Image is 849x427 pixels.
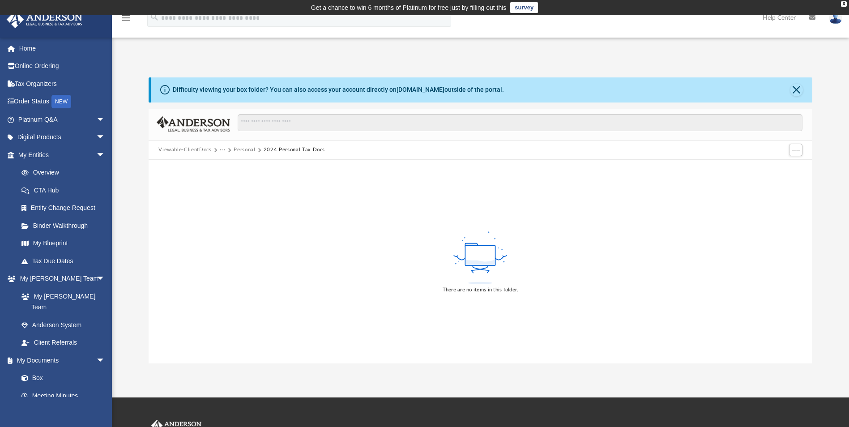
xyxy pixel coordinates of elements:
[149,12,159,22] i: search
[13,199,119,217] a: Entity Change Request
[6,39,119,57] a: Home
[13,217,119,235] a: Binder Walkthrough
[220,146,226,154] button: ···
[173,85,504,94] div: Difficulty viewing your box folder? You can also access your account directly on outside of the p...
[510,2,538,13] a: survey
[264,146,325,154] button: 2024 Personal Tax Docs
[121,13,132,23] i: menu
[13,387,114,405] a: Meeting Minutes
[443,286,519,294] div: There are no items in this folder.
[13,235,114,252] a: My Blueprint
[397,86,444,93] a: [DOMAIN_NAME]
[158,146,211,154] button: Viewable-ClientDocs
[13,334,114,352] a: Client Referrals
[829,11,842,24] img: User Pic
[6,128,119,146] a: Digital Productsarrow_drop_down
[6,270,114,288] a: My [PERSON_NAME] Teamarrow_drop_down
[6,75,119,93] a: Tax Organizers
[311,2,507,13] div: Get a chance to win 6 months of Platinum for free just by filling out this
[13,252,119,270] a: Tax Due Dates
[13,164,119,182] a: Overview
[790,84,803,96] button: Close
[4,11,85,28] img: Anderson Advisors Platinum Portal
[96,270,114,288] span: arrow_drop_down
[234,146,255,154] button: Personal
[13,181,119,199] a: CTA Hub
[841,1,847,7] div: close
[6,111,119,128] a: Platinum Q&Aarrow_drop_down
[96,111,114,129] span: arrow_drop_down
[51,95,71,108] div: NEW
[96,351,114,370] span: arrow_drop_down
[789,144,802,156] button: Add
[6,57,119,75] a: Online Ordering
[96,128,114,147] span: arrow_drop_down
[6,351,114,369] a: My Documentsarrow_drop_down
[13,316,114,334] a: Anderson System
[6,146,119,164] a: My Entitiesarrow_drop_down
[6,93,119,111] a: Order StatusNEW
[96,146,114,164] span: arrow_drop_down
[13,369,110,387] a: Box
[238,114,802,131] input: Search files and folders
[121,17,132,23] a: menu
[13,287,110,316] a: My [PERSON_NAME] Team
